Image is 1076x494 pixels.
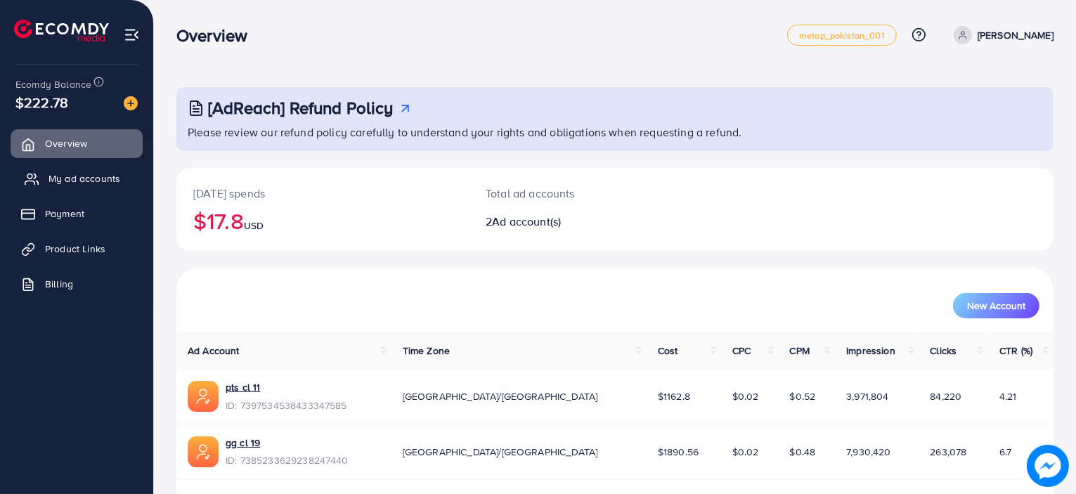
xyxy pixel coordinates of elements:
[658,389,690,403] span: $1162.8
[15,92,68,112] span: $222.78
[403,344,450,358] span: Time Zone
[403,389,598,403] span: [GEOGRAPHIC_DATA]/[GEOGRAPHIC_DATA]
[732,445,759,459] span: $0.02
[11,270,143,298] a: Billing
[948,26,1054,44] a: [PERSON_NAME]
[124,27,140,43] img: menu
[124,96,138,110] img: image
[11,164,143,193] a: My ad accounts
[846,344,895,358] span: Impression
[244,219,264,233] span: USD
[1027,445,1069,487] img: image
[931,389,962,403] span: 84,220
[790,344,810,358] span: CPM
[11,129,143,157] a: Overview
[732,344,751,358] span: CPC
[953,293,1039,318] button: New Account
[732,389,759,403] span: $0.02
[45,277,73,291] span: Billing
[931,344,957,358] span: Clicks
[999,389,1017,403] span: 4.21
[188,436,219,467] img: ic-ads-acc.e4c84228.svg
[999,344,1032,358] span: CTR (%)
[48,171,120,186] span: My ad accounts
[492,214,561,229] span: Ad account(s)
[15,77,91,91] span: Ecomdy Balance
[226,380,347,394] a: pts cl 11
[931,445,967,459] span: 263,078
[846,389,888,403] span: 3,971,804
[188,344,240,358] span: Ad Account
[787,25,897,46] a: metap_pakistan_001
[193,185,452,202] p: [DATE] spends
[790,445,816,459] span: $0.48
[967,301,1025,311] span: New Account
[45,207,84,221] span: Payment
[403,445,598,459] span: [GEOGRAPHIC_DATA]/[GEOGRAPHIC_DATA]
[11,200,143,228] a: Payment
[45,136,87,150] span: Overview
[658,344,678,358] span: Cost
[846,445,890,459] span: 7,930,420
[658,445,699,459] span: $1890.56
[11,235,143,263] a: Product Links
[978,27,1054,44] p: [PERSON_NAME]
[208,98,394,118] h3: [AdReach] Refund Policy
[45,242,105,256] span: Product Links
[176,25,259,46] h3: Overview
[14,20,109,41] img: logo
[193,207,452,234] h2: $17.8
[188,124,1045,141] p: Please review our refund policy carefully to understand your rights and obligations when requesti...
[188,381,219,412] img: ic-ads-acc.e4c84228.svg
[799,31,885,40] span: metap_pakistan_001
[226,436,349,450] a: gg cl 19
[226,398,347,412] span: ID: 7397534538433347585
[226,453,349,467] span: ID: 7385233629238247440
[999,445,1011,459] span: 6.7
[486,215,671,228] h2: 2
[790,389,816,403] span: $0.52
[486,185,671,202] p: Total ad accounts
